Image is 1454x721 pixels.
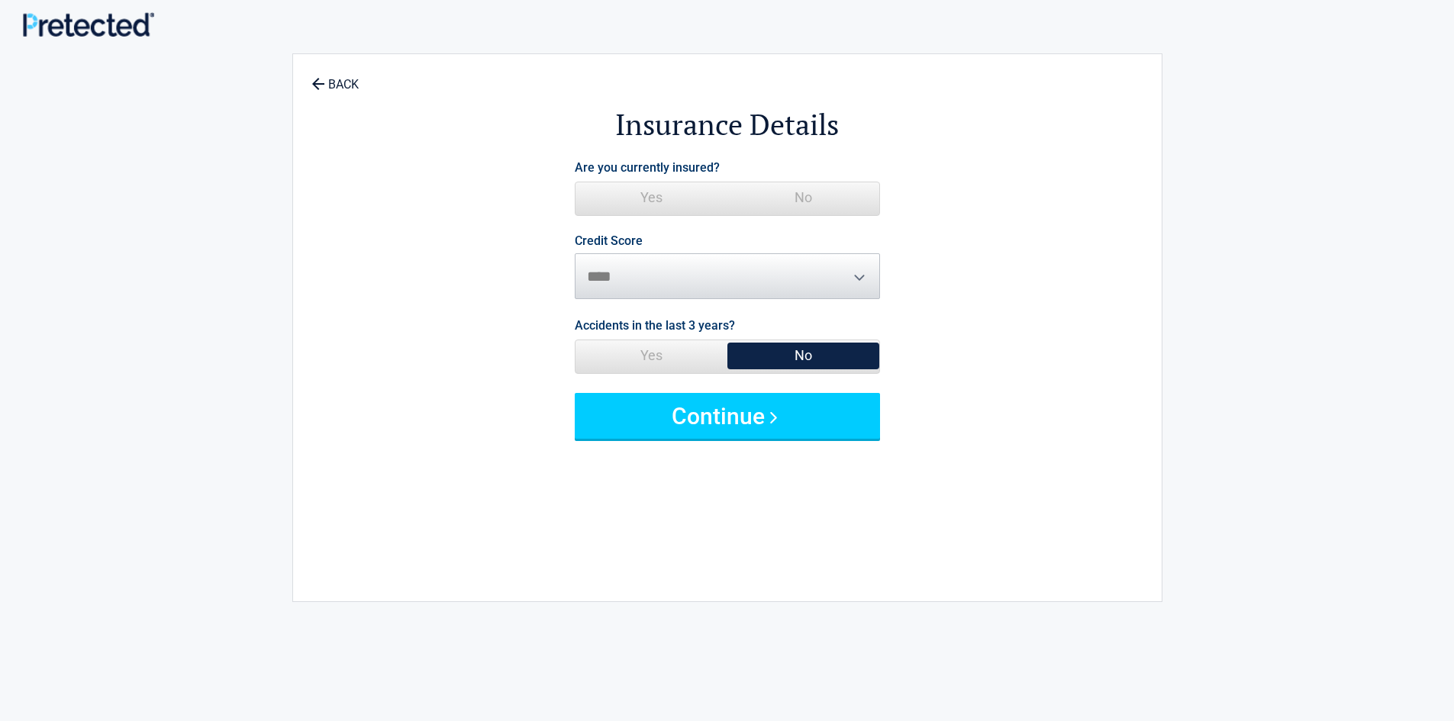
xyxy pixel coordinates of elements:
[575,235,643,247] label: Credit Score
[377,105,1078,144] h2: Insurance Details
[727,182,879,213] span: No
[575,157,720,178] label: Are you currently insured?
[575,315,735,336] label: Accidents in the last 3 years?
[727,340,879,371] span: No
[575,393,880,439] button: Continue
[308,64,362,91] a: BACK
[23,12,154,36] img: Main Logo
[575,340,727,371] span: Yes
[575,182,727,213] span: Yes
